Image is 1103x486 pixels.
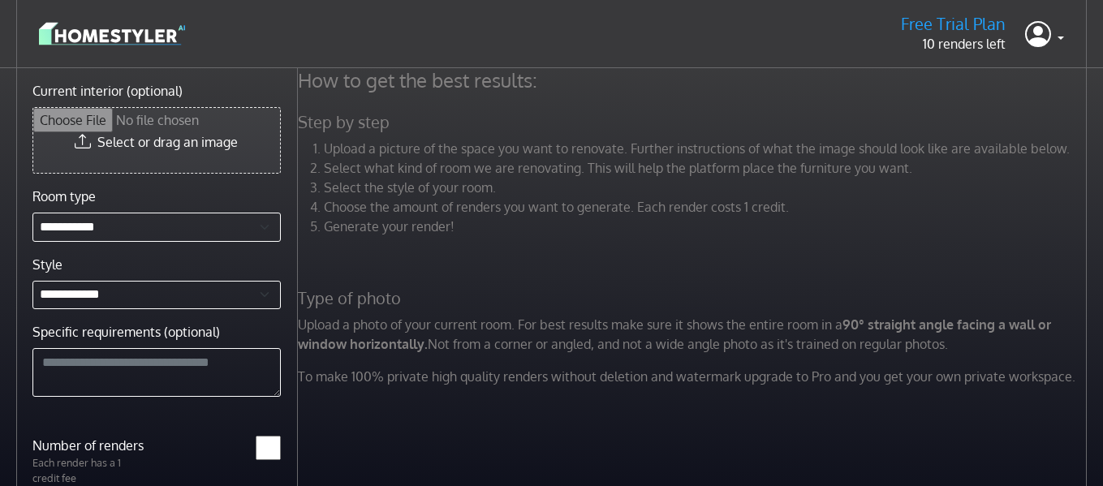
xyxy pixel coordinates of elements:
label: Number of renders [23,436,157,455]
label: Current interior (optional) [32,81,183,101]
h5: Type of photo [288,288,1101,308]
h5: Step by step [288,112,1101,132]
li: Upload a picture of the space you want to renovate. Further instructions of what the image should... [324,139,1091,158]
img: logo-3de290ba35641baa71223ecac5eacb59cb85b4c7fdf211dc9aaecaaee71ea2f8.svg [39,19,185,48]
p: 10 renders left [901,34,1006,54]
h5: Free Trial Plan [901,14,1006,34]
li: Select the style of your room. [324,178,1091,197]
p: Each render has a 1 credit fee [23,455,157,486]
label: Style [32,255,62,274]
label: Specific requirements (optional) [32,322,220,342]
label: Room type [32,187,96,206]
li: Generate your render! [324,217,1091,236]
li: Select what kind of room we are renovating. This will help the platform place the furniture you w... [324,158,1091,178]
strong: 90° straight angle facing a wall or window horizontally. [298,316,1051,352]
p: Upload a photo of your current room. For best results make sure it shows the entire room in a Not... [288,315,1101,354]
li: Choose the amount of renders you want to generate. Each render costs 1 credit. [324,197,1091,217]
h4: How to get the best results: [288,68,1101,92]
p: To make 100% private high quality renders without deletion and watermark upgrade to Pro and you g... [288,367,1101,386]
